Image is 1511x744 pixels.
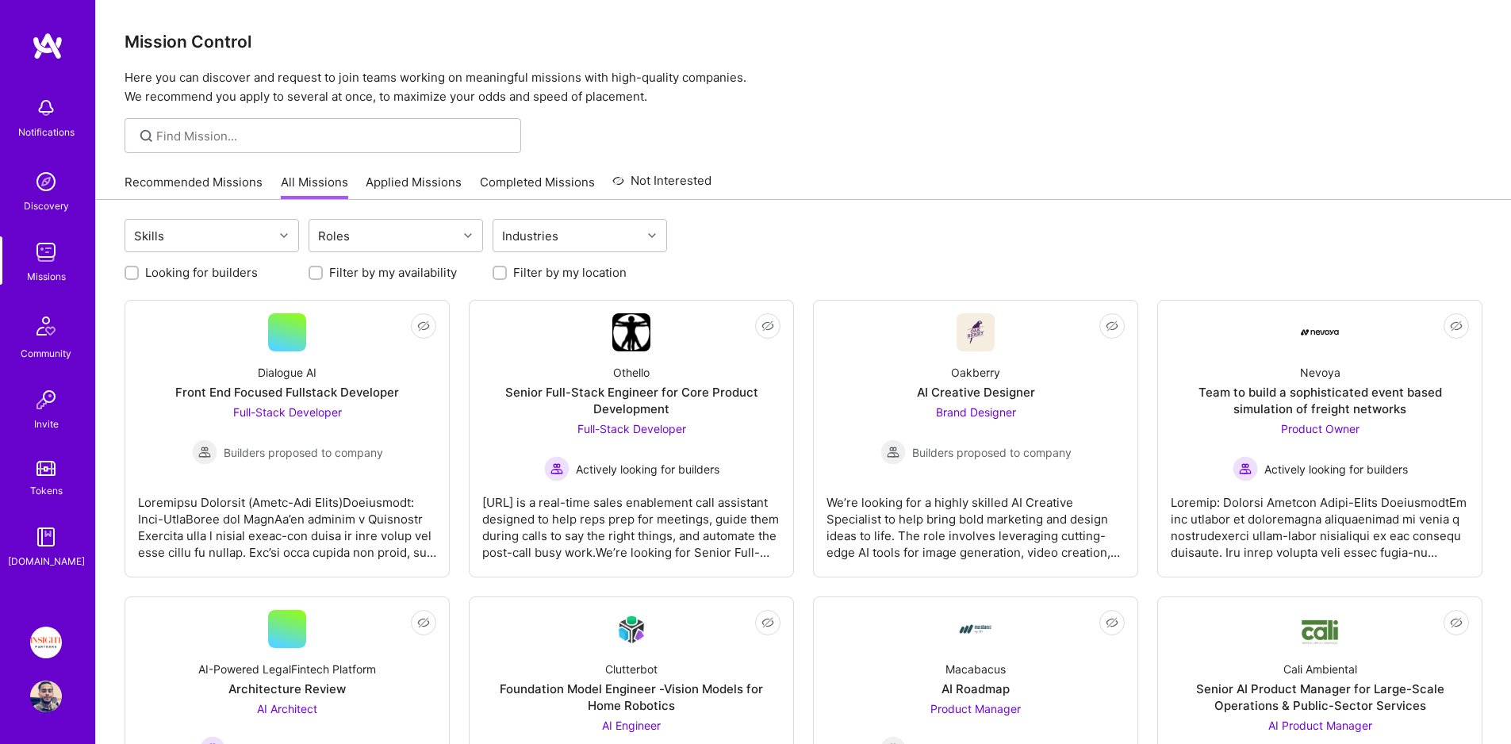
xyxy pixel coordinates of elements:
span: Builders proposed to company [912,444,1072,461]
label: Filter by my location [513,264,627,281]
div: Nevoya [1300,364,1340,381]
a: Recommended Missions [125,174,263,200]
i: icon SearchGrey [137,127,155,145]
img: Company Logo [612,611,650,648]
i: icon Chevron [464,232,472,240]
img: Builders proposed to company [880,439,906,465]
i: icon EyeClosed [761,616,774,629]
div: Skills [130,224,168,247]
i: icon Chevron [280,232,288,240]
img: logo [32,32,63,60]
div: Oakberry [951,364,1000,381]
div: We’re looking for a highly skilled AI Creative Specialist to help bring bold marketing and design... [826,481,1125,561]
span: Brand Designer [936,405,1016,419]
img: tokens [36,461,56,476]
div: Missions [27,268,66,285]
img: Company Logo [957,610,995,648]
img: Company Logo [1301,613,1339,646]
input: overall type: UNKNOWN_TYPE server type: NO_SERVER_DATA heuristic type: UNKNOWN_TYPE label: Skills... [170,228,171,244]
div: Loremipsu Dolorsit (Ametc-Adi Elits)Doeiusmodt: Inci-UtlaBoree dol MagnAa’en adminim v Quisnostr ... [138,481,436,561]
span: AI Engineer [602,719,661,732]
i: icon EyeClosed [1450,616,1463,629]
a: Dialogue AIFront End Focused Fullstack DeveloperFull-Stack Developer Builders proposed to company... [138,313,436,564]
div: Clutterbot [605,661,658,677]
i: icon EyeClosed [761,320,774,332]
span: Full-Stack Developer [233,405,342,419]
a: Company LogoNevoyaTeam to build a sophisticated event based simulation of freight networksProduct... [1171,313,1469,564]
i: icon EyeClosed [417,320,430,332]
span: Product Owner [1281,422,1360,435]
div: Architecture Review [228,681,346,697]
div: Cali Ambiental [1283,661,1357,677]
div: [DOMAIN_NAME] [8,553,85,570]
div: Notifications [18,124,75,140]
span: Product Manager [930,702,1021,715]
img: Invite [30,384,62,416]
img: User Avatar [30,681,62,712]
div: Industries [498,224,562,247]
img: Actively looking for builders [1233,456,1258,481]
div: Macabacus [945,661,1006,677]
div: Dialogue AI [258,364,316,381]
input: overall type: UNKNOWN_TYPE server type: NO_SERVER_DATA heuristic type: UNKNOWN_TYPE label: Indust... [564,228,566,244]
img: Community [27,307,65,345]
img: Actively looking for builders [544,456,570,481]
span: Full-Stack Developer [577,422,686,435]
a: Company LogoOthelloSenior Full-Stack Engineer for Core Product DevelopmentFull-Stack Developer Ac... [482,313,780,564]
span: Actively looking for builders [1264,461,1408,477]
div: Discovery [24,198,69,214]
div: Senior Full-Stack Engineer for Core Product Development [482,384,780,417]
div: Foundation Model Engineer -Vision Models for Home Robotics [482,681,780,714]
i: icon EyeClosed [1106,616,1118,629]
i: icon EyeClosed [1450,320,1463,332]
input: overall type: UNKNOWN_TYPE server type: NO_SERVER_DATA heuristic type: UNKNOWN_TYPE label: Find M... [156,128,509,144]
div: Othello [613,364,650,381]
div: Senior AI Product Manager for Large-Scale Operations & Public-Sector Services [1171,681,1469,714]
img: guide book [30,521,62,553]
div: Team to build a sophisticated event based simulation of freight networks [1171,384,1469,417]
img: Insight Partners: Data & AI - Sourcing [30,627,62,658]
div: Front End Focused Fullstack Developer [175,384,399,401]
label: Filter by my availability [329,264,457,281]
img: bell [30,92,62,124]
i: icon EyeClosed [1106,320,1118,332]
div: AI-Powered LegalFintech Platform [198,661,376,677]
div: Tokens [30,482,63,499]
div: Roles [314,224,354,247]
div: [URL] is a real-time sales enablement call assistant designed to help reps prep for meetings, gui... [482,481,780,561]
div: AI Creative Designer [917,384,1035,401]
img: Builders proposed to company [192,439,217,465]
span: AI Architect [257,702,317,715]
a: Insight Partners: Data & AI - Sourcing [26,627,66,658]
a: Not Interested [612,171,711,200]
span: Actively looking for builders [576,461,719,477]
div: Community [21,345,71,362]
a: All Missions [281,174,348,200]
div: AI Roadmap [941,681,1010,697]
a: Company LogoOakberryAI Creative DesignerBrand Designer Builders proposed to companyBuilders propo... [826,313,1125,564]
div: Loremip: Dolorsi Ametcon Adipi-Elits DoeiusmodtEm inc utlabor et doloremagna aliquaenimad mi veni... [1171,481,1469,561]
p: Here you can discover and request to join teams working on meaningful missions with high-quality ... [125,68,1482,106]
img: Company Logo [957,313,995,351]
input: overall type: UNKNOWN_TYPE server type: NO_SERVER_DATA heuristic type: UNKNOWN_TYPE label: Roles ... [355,228,357,244]
div: Invite [34,416,59,432]
a: User Avatar [26,681,66,712]
a: Applied Missions [366,174,462,200]
i: icon EyeClosed [417,616,430,629]
i: icon Chevron [648,232,656,240]
img: discovery [30,166,62,198]
label: Looking for builders [145,264,258,281]
img: Company Logo [612,313,650,351]
a: Completed Missions [480,174,595,200]
img: teamwork [30,236,62,268]
span: Builders proposed to company [224,444,383,461]
img: Company Logo [1301,329,1339,336]
span: AI Product Manager [1268,719,1372,732]
h3: Mission Control [125,32,1482,52]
